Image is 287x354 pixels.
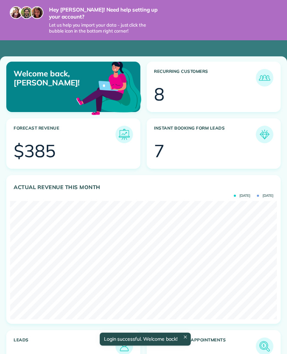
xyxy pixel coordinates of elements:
img: icon_unpaid_appointments-47b8ce3997adf2238b356f14209ab4cced10bd1f174958f3ca8f1d0dd7fffeee.png [258,339,272,353]
img: icon_forecast_revenue-8c13a41c7ed35a8dcfafea3cbb826a0462acb37728057bba2d056411b612bbbe.png [117,127,131,141]
span: [DATE] [234,194,250,197]
img: icon_leads-1bed01f49abd5b7fead27621c3d59655bb73ed531f8eeb49469d10e621d6b896.png [117,339,131,353]
strong: Hey [PERSON_NAME]! Need help setting up your account? [49,6,161,20]
h3: Forecast Revenue [14,126,115,143]
div: 8 [154,85,164,103]
div: $385 [14,142,56,160]
img: icon_recurring_customers-cf858462ba22bcd05b5a5880d41d6543d210077de5bb9ebc9590e49fd87d84ed.png [258,71,272,85]
img: dashboard_welcome-42a62b7d889689a78055ac9021e634bf52bae3f8056760290aed330b23ab8690.png [75,54,143,122]
div: Login successful. Welcome back! [99,333,190,346]
img: icon_form_leads-04211a6a04a5b2264e4ee56bc0799ec3eb69b7e499cbb523a139df1d13a81ae0.png [258,127,272,141]
img: jorge-587dff0eeaa6aab1f244e6dc62b8924c3b6ad411094392a53c71c6c4a576187d.jpg [20,6,33,19]
h3: Recurring Customers [154,69,256,86]
span: Let us help you import your data - just click the bubble icon in the bottom right corner! [49,22,161,34]
h3: Instant Booking Form Leads [154,126,256,143]
img: michelle-19f622bdf1676172e81f8f8fba1fb50e276960ebfe0243fe18214015130c80e4.jpg [31,6,43,19]
p: Welcome back, [PERSON_NAME]! [14,69,97,88]
img: maria-72a9807cf96188c08ef61303f053569d2e2a8a1cde33d635c8a3ac13582a053d.jpg [10,6,22,19]
span: [DATE] [257,194,273,197]
h3: Actual Revenue this month [14,184,273,190]
div: 7 [154,142,164,160]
